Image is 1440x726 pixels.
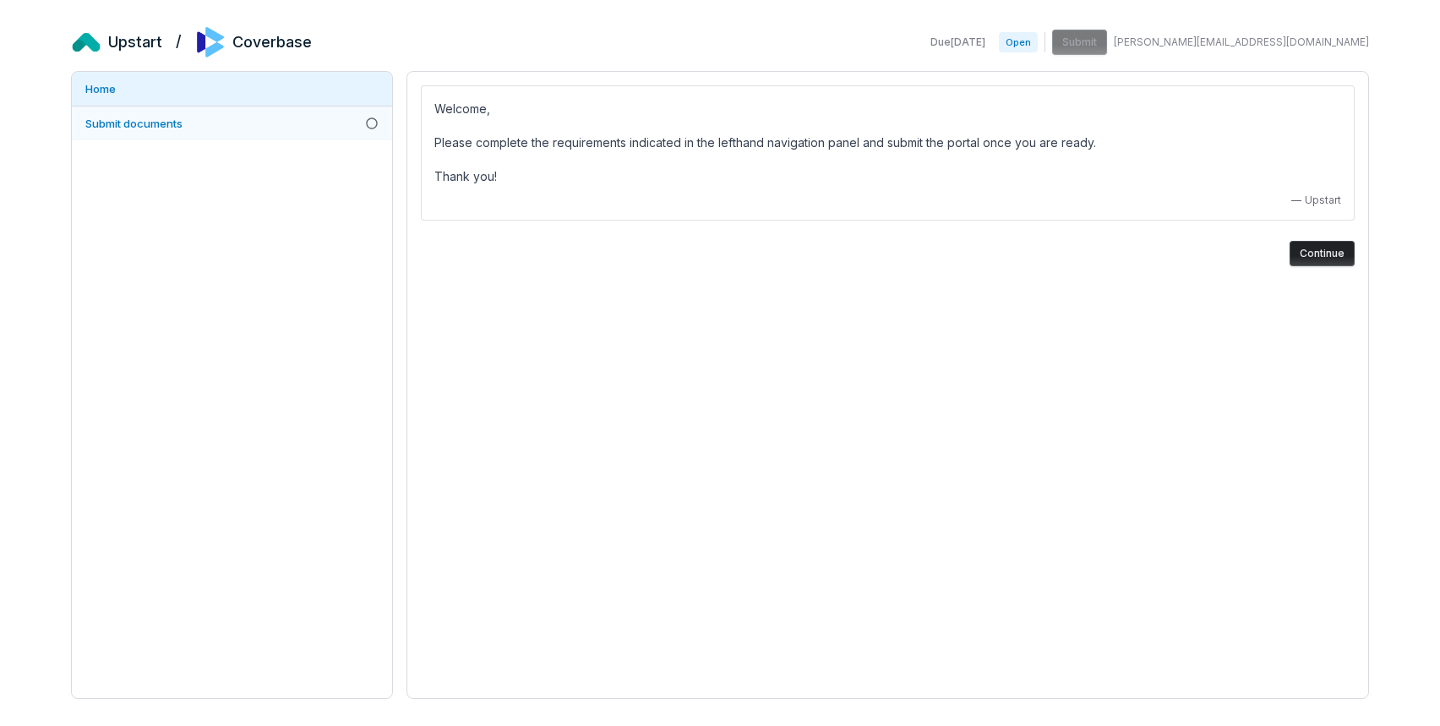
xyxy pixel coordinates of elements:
a: Home [72,72,392,106]
h2: Upstart [108,31,162,53]
span: [PERSON_NAME][EMAIL_ADDRESS][DOMAIN_NAME] [1114,35,1369,49]
span: Submit documents [85,117,183,130]
span: Open [999,32,1038,52]
h2: / [176,27,182,52]
a: Submit documents [72,106,392,140]
p: Please complete the requirements indicated in the lefthand navigation panel and submit the portal... [434,133,1341,153]
span: — [1291,194,1301,207]
span: Upstart [1305,194,1341,207]
p: Thank you! [434,166,1341,187]
button: Continue [1290,241,1355,266]
h2: Coverbase [232,31,312,53]
p: Welcome, [434,99,1341,119]
span: Due [DATE] [930,35,985,49]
